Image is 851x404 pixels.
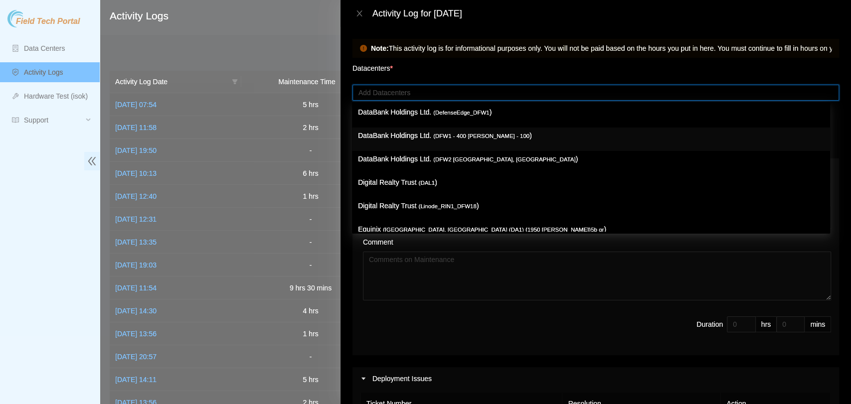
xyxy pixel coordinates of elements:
[433,156,575,162] span: ( DFW2 [GEOGRAPHIC_DATA], [GEOGRAPHIC_DATA]
[352,9,366,18] button: Close
[371,43,389,54] strong: Note:
[352,58,393,74] p: Datacenters
[358,107,824,118] p: DataBank Holdings Ltd. )
[372,8,839,19] div: Activity Log for [DATE]
[383,227,604,233] span: ( [GEOGRAPHIC_DATA], [GEOGRAPHIC_DATA] (DA1) {1950 [PERSON_NAME]}5b gr
[358,224,824,235] p: Equinix )
[805,316,831,332] div: mins
[756,316,777,332] div: hrs
[355,9,363,17] span: close
[696,319,723,330] div: Duration
[433,110,490,116] span: ( DefenseEdge_DFW1
[418,203,476,209] span: ( Linode_RIN1_DFW18
[358,130,824,141] p: DataBank Holdings Ltd. )
[358,153,824,165] p: DataBank Holdings Ltd. )
[363,237,393,248] label: Comment
[360,45,367,52] span: exclamation-circle
[433,133,529,139] span: ( DFW1 - 400 [PERSON_NAME] - 100
[358,177,824,188] p: Digital Realty Trust )
[360,376,366,382] span: caret-right
[418,180,435,186] span: ( DAL1
[352,367,839,390] div: Deployment Issues
[358,200,824,212] p: Digital Realty Trust )
[363,252,831,300] textarea: Comment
